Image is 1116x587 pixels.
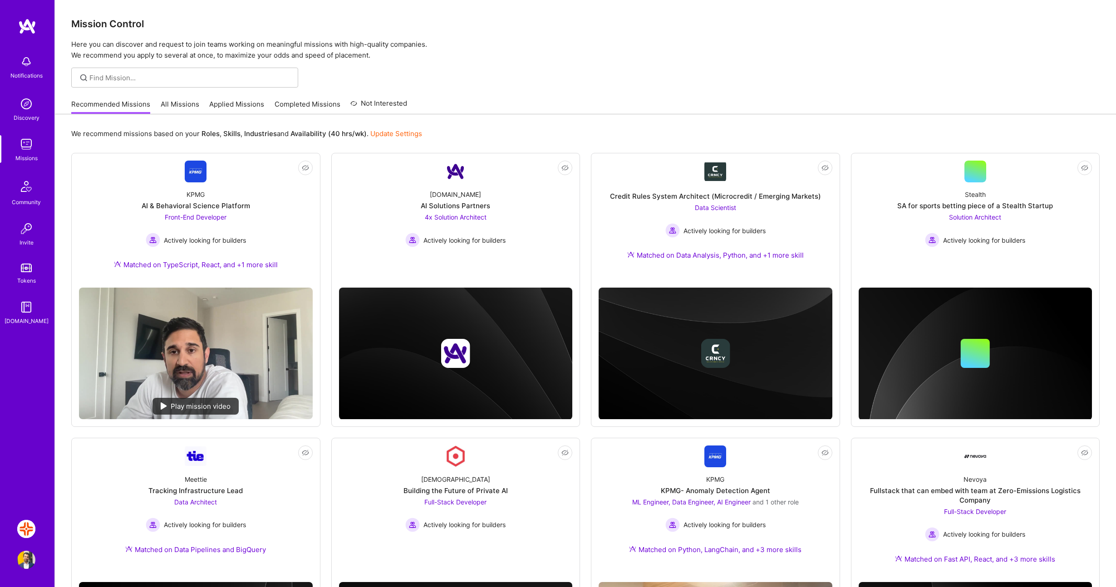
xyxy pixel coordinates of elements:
[17,276,36,285] div: Tokens
[209,99,264,114] a: Applied Missions
[17,53,35,71] img: bell
[12,197,41,207] div: Community
[17,135,35,153] img: teamwork
[17,298,35,316] img: guide book
[15,520,38,538] a: HCA: P0076387 IRC - Rate Sheet Optimization
[17,95,35,113] img: discovery
[21,264,32,272] img: tokens
[20,238,34,247] div: Invite
[15,551,38,569] a: User Avatar
[17,220,35,238] img: Invite
[10,71,43,80] div: Notifications
[17,551,35,569] img: User Avatar
[15,153,38,163] div: Missions
[350,98,407,114] a: Not Interested
[15,176,37,197] img: Community
[5,316,49,326] div: [DOMAIN_NAME]
[17,520,35,538] img: HCA: P0076387 IRC - Rate Sheet Optimization
[71,99,150,114] a: Recommended Missions
[275,99,340,114] a: Completed Missions
[161,99,199,114] a: All Missions
[18,18,36,34] img: logo
[14,113,39,122] div: Discovery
